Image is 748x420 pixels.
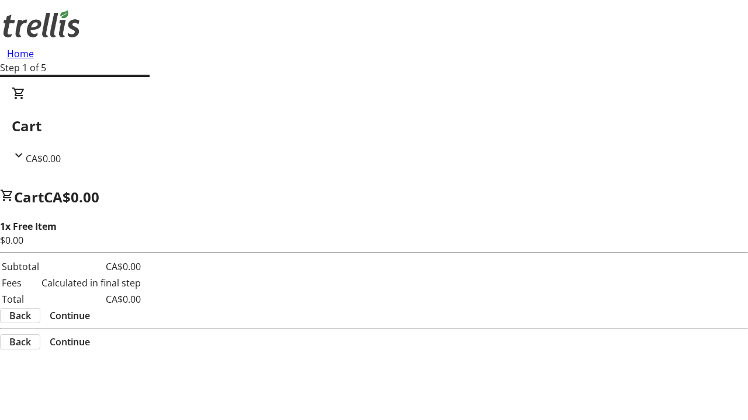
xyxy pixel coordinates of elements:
[41,259,141,274] td: CA$0.00
[1,259,40,274] td: Subtotal
[40,335,99,349] button: Continue
[41,275,141,290] td: Calculated in final step
[9,335,31,349] span: Back
[9,309,31,323] span: Back
[1,275,40,290] td: Fees
[40,309,99,323] button: Continue
[41,292,141,307] td: CA$0.00
[26,152,61,165] span: CA$0.00
[12,86,736,166] div: CartCA$0.00
[1,292,40,307] td: Total
[44,187,99,206] span: CA$0.00
[50,335,90,349] span: Continue
[50,309,90,323] span: Continue
[14,187,44,206] span: Cart
[12,116,736,136] h2: Cart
